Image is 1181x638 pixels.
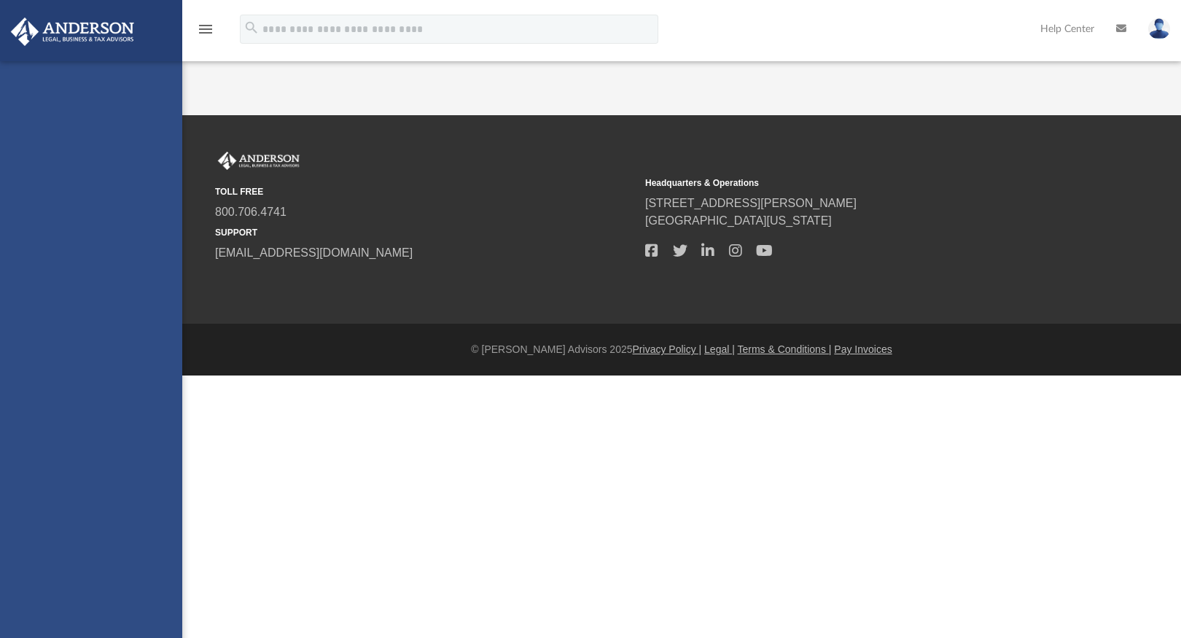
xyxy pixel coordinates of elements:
[645,197,857,209] a: [STREET_ADDRESS][PERSON_NAME]
[215,226,635,239] small: SUPPORT
[215,185,635,198] small: TOLL FREE
[1148,18,1170,39] img: User Pic
[215,152,303,171] img: Anderson Advisors Platinum Portal
[834,343,892,355] a: Pay Invoices
[645,214,832,227] a: [GEOGRAPHIC_DATA][US_STATE]
[182,342,1181,357] div: © [PERSON_NAME] Advisors 2025
[7,17,139,46] img: Anderson Advisors Platinum Portal
[645,176,1065,190] small: Headquarters & Operations
[215,206,287,218] a: 800.706.4741
[633,343,702,355] a: Privacy Policy |
[738,343,832,355] a: Terms & Conditions |
[243,20,260,36] i: search
[704,343,735,355] a: Legal |
[197,20,214,38] i: menu
[215,246,413,259] a: [EMAIL_ADDRESS][DOMAIN_NAME]
[197,28,214,38] a: menu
